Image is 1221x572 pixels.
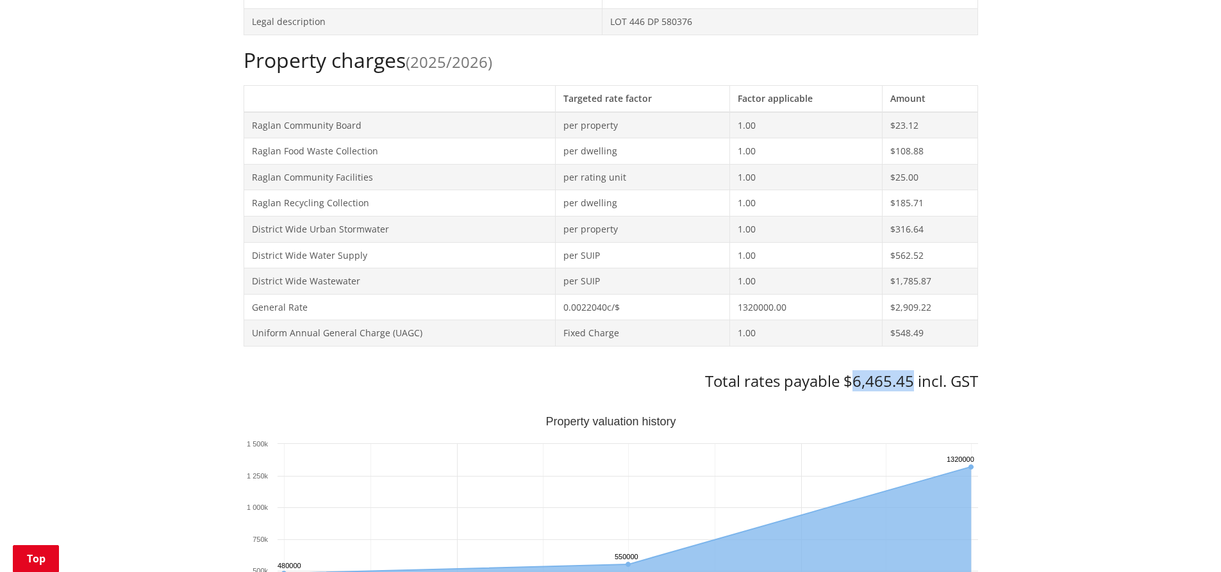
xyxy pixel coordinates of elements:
[730,242,882,268] td: 1.00
[947,455,974,463] text: 1320000
[882,294,977,320] td: $2,909.22
[555,164,729,190] td: per rating unit
[615,553,638,560] text: 550000
[406,51,492,72] span: (2025/2026)
[882,138,977,165] td: $108.88
[730,164,882,190] td: 1.00
[244,216,555,242] td: District Wide Urban Stormwater
[555,138,729,165] td: per dwelling
[244,268,555,295] td: District Wide Wastewater
[555,216,729,242] td: per property
[278,562,301,569] text: 480000
[626,562,631,567] path: Sunday, Jun 30, 12:00, 550,000. Capital Value.
[545,415,676,428] text: Property valuation history
[730,112,882,138] td: 1.00
[13,545,59,572] a: Top
[244,48,978,72] h2: Property charges
[244,242,555,268] td: District Wide Water Supply
[730,190,882,217] td: 1.00
[882,190,977,217] td: $185.71
[244,294,555,320] td: General Rate
[1162,518,1208,564] iframe: Messenger Launcher
[730,85,882,111] th: Factor applicable
[246,440,268,448] text: 1 500k
[730,138,882,165] td: 1.00
[602,8,977,35] td: LOT 446 DP 580376
[555,112,729,138] td: per property
[882,164,977,190] td: $25.00
[244,8,602,35] td: Legal description
[555,85,729,111] th: Targeted rate factor
[244,138,555,165] td: Raglan Food Waste Collection
[246,472,268,480] text: 1 250k
[555,268,729,295] td: per SUIP
[882,85,977,111] th: Amount
[246,503,268,511] text: 1 000k
[882,320,977,347] td: $548.49
[555,320,729,347] td: Fixed Charge
[882,112,977,138] td: $23.12
[730,216,882,242] td: 1.00
[555,190,729,217] td: per dwelling
[555,294,729,320] td: 0.0022040c/$
[244,190,555,217] td: Raglan Recycling Collection
[730,294,882,320] td: 1320000.00
[244,112,555,138] td: Raglan Community Board
[730,268,882,295] td: 1.00
[244,164,555,190] td: Raglan Community Facilities
[968,464,973,470] path: Monday, Jun 30, 12:00, 1,320,000. Capital Value.
[882,216,977,242] td: $316.64
[244,372,978,391] h3: Total rates payable $6,465.45 incl. GST
[882,242,977,268] td: $562.52
[244,320,555,347] td: Uniform Annual General Charge (UAGC)
[730,320,882,347] td: 1.00
[253,535,268,543] text: 750k
[882,268,977,295] td: $1,785.87
[555,242,729,268] td: per SUIP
